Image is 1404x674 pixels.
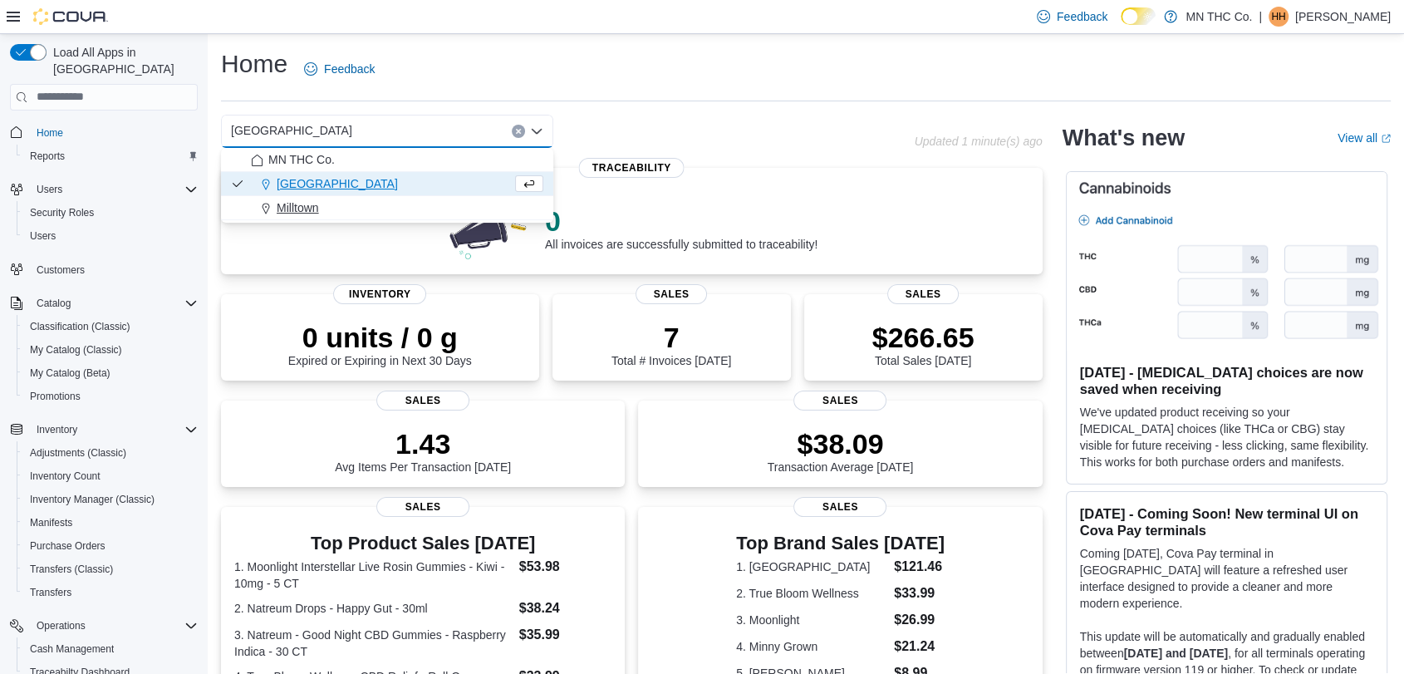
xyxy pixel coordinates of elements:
[324,61,375,77] span: Feedback
[30,493,155,506] span: Inventory Manager (Classic)
[23,466,198,486] span: Inventory Count
[30,150,65,163] span: Reports
[17,488,204,511] button: Inventory Manager (Classic)
[30,470,101,483] span: Inventory Count
[894,557,945,577] dd: $121.46
[277,199,319,216] span: Milltown
[23,226,198,246] span: Users
[30,616,198,636] span: Operations
[611,321,731,367] div: Total # Invoices [DATE]
[23,226,62,246] a: Users
[3,121,204,145] button: Home
[736,612,887,628] dt: 3. Moonlight
[30,563,113,576] span: Transfers (Classic)
[1063,125,1185,151] h2: What's new
[23,583,198,603] span: Transfers
[736,638,887,655] dt: 4. Minny Grown
[23,443,198,463] span: Adjustments (Classic)
[1381,134,1391,144] svg: External link
[3,614,204,637] button: Operations
[17,201,204,224] button: Security Roles
[30,420,198,440] span: Inventory
[277,175,398,192] span: [GEOGRAPHIC_DATA]
[33,8,108,25] img: Cova
[221,47,287,81] h1: Home
[1121,25,1122,26] span: Dark Mode
[30,616,92,636] button: Operations
[221,196,553,220] button: Milltown
[914,135,1042,148] p: Updated 1 minute(s) ago
[545,204,817,251] div: All invoices are successfully submitted to traceability!
[1080,505,1373,539] h3: [DATE] - Coming Soon! New terminal UI on Cova Pay terminals
[30,320,130,333] span: Classification (Classic)
[37,263,85,277] span: Customers
[519,598,612,618] dd: $38.24
[545,204,817,238] p: 0
[23,490,198,509] span: Inventory Manager (Classic)
[30,180,198,199] span: Users
[23,639,120,659] a: Cash Management
[736,558,887,575] dt: 1. [GEOGRAPHIC_DATA]
[297,52,381,86] a: Feedback
[17,145,204,168] button: Reports
[30,586,71,599] span: Transfers
[30,343,122,357] span: My Catalog (Classic)
[30,123,70,143] a: Home
[37,423,77,436] span: Inventory
[30,642,114,656] span: Cash Management
[221,148,553,172] button: MN THC Co.
[234,558,513,592] dt: 1. Moonlight Interstellar Live Rosin Gummies - Kiwi - 10mg - 5 CT
[23,490,161,509] a: Inventory Manager (Classic)
[37,183,62,196] span: Users
[887,284,959,304] span: Sales
[30,259,198,280] span: Customers
[221,172,553,196] button: [GEOGRAPHIC_DATA]
[17,581,204,604] button: Transfers
[1080,404,1373,470] p: We've updated product receiving so your [MEDICAL_DATA] choices (like THCa or CBG) stay visible fo...
[3,178,204,201] button: Users
[1269,7,1289,27] div: Heather Hawkinson
[23,386,198,406] span: Promotions
[3,418,204,441] button: Inventory
[23,203,198,223] span: Security Roles
[17,558,204,581] button: Transfers (Classic)
[234,600,513,617] dt: 2. Natreum Drops - Happy Gut - 30ml
[30,390,81,403] span: Promotions
[17,511,204,534] button: Manifests
[1124,647,1228,660] strong: [DATE] and [DATE]
[17,385,204,408] button: Promotions
[768,427,914,460] p: $38.09
[17,441,204,465] button: Adjustments (Classic)
[23,513,79,533] a: Manifests
[636,284,707,304] span: Sales
[17,315,204,338] button: Classification (Classic)
[519,625,612,645] dd: $35.99
[17,224,204,248] button: Users
[234,627,513,660] dt: 3. Natreum - Good Night CBD Gummies - Raspberry Indica - 30 CT
[30,293,77,313] button: Catalog
[30,420,84,440] button: Inventory
[1057,8,1107,25] span: Feedback
[1338,131,1391,145] a: View allExternal link
[736,585,887,602] dt: 2. True Bloom Wellness
[23,340,198,360] span: My Catalog (Classic)
[288,321,472,367] div: Expired or Expiring in Next 30 Days
[30,367,110,380] span: My Catalog (Beta)
[17,338,204,362] button: My Catalog (Classic)
[530,125,543,138] button: Close list of options
[23,639,198,659] span: Cash Management
[23,443,133,463] a: Adjustments (Classic)
[23,363,117,383] a: My Catalog (Beta)
[1080,364,1373,397] h3: [DATE] - [MEDICAL_DATA] choices are now saved when receiving
[23,146,198,166] span: Reports
[17,362,204,385] button: My Catalog (Beta)
[23,146,71,166] a: Reports
[221,148,553,220] div: Choose from the following options
[30,206,94,219] span: Security Roles
[894,610,945,630] dd: $26.99
[23,317,198,337] span: Classification (Classic)
[288,321,472,354] p: 0 units / 0 g
[30,260,91,280] a: Customers
[333,284,426,304] span: Inventory
[793,497,886,517] span: Sales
